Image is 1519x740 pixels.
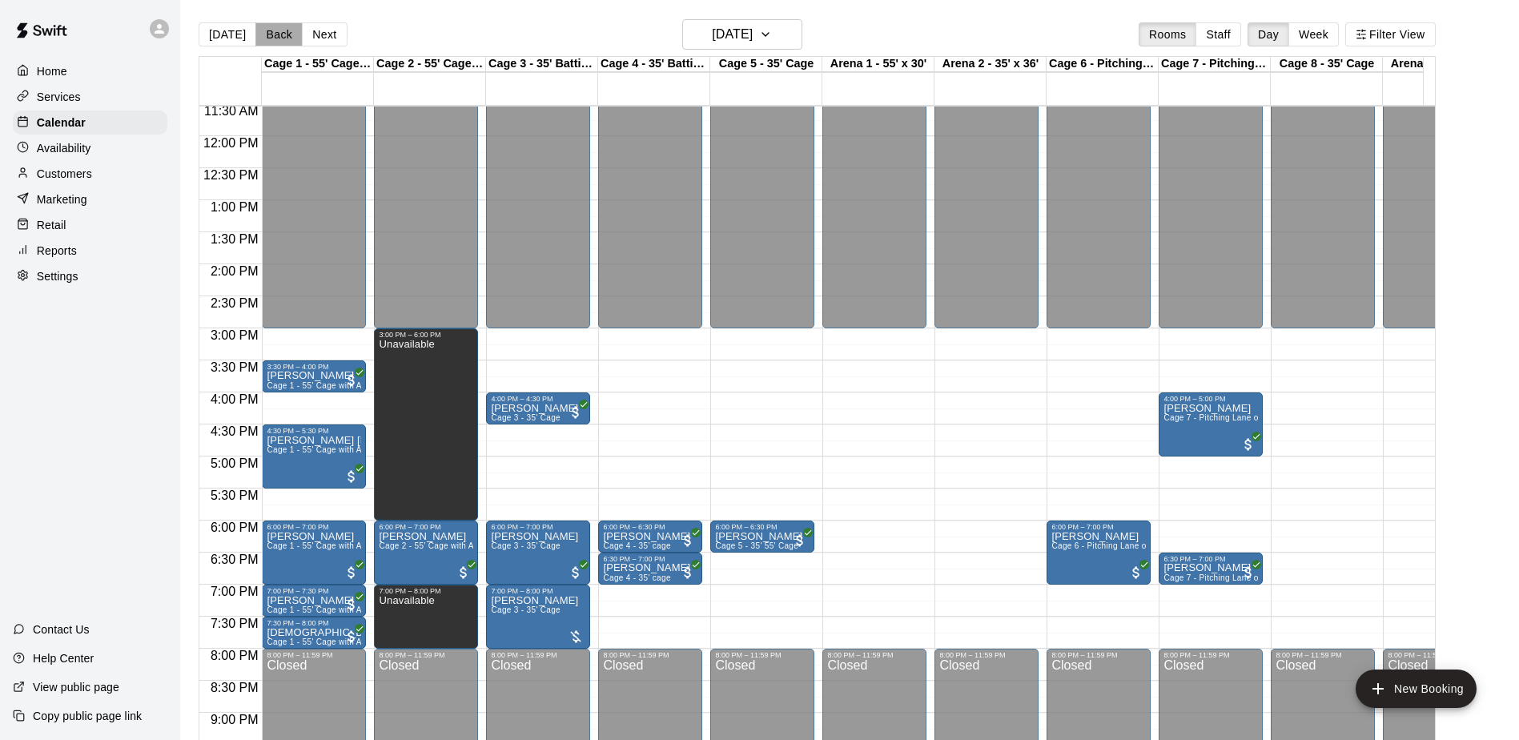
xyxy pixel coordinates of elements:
a: Marketing [13,187,167,211]
span: Cage 1 - 55' Cage with ATEC M3X 2.0 Baseball Pitching Machine with Auto Feeder [267,541,581,550]
div: 6:30 PM – 7:00 PM [603,555,697,563]
div: 4:30 PM – 5:30 PM: Cage 1 - 55' Cage with ATEC M3X 2.0 Baseball Pitching Machine with Auto Feeder [262,424,366,489]
p: Contact Us [33,621,90,637]
p: Retail [37,217,66,233]
div: 8:00 PM – 11:59 PM [827,651,922,659]
p: Services [37,89,81,105]
span: Cage 3 - 35' Cage [491,605,561,614]
span: All customers have paid [680,533,696,549]
span: Cage 7 - Pitching Lane or 70' Cage for live at-bats [1163,573,1354,582]
span: All customers have paid [344,469,360,485]
div: 6:00 PM – 7:00 PM [267,523,361,531]
p: Marketing [37,191,87,207]
button: Week [1288,22,1339,46]
span: 5:00 PM [207,456,263,470]
div: 8:00 PM – 11:59 PM [267,651,361,659]
span: Cage 4 - 35' cage [603,541,670,550]
div: 7:00 PM – 7:30 PM: Clay Crawford [262,585,366,617]
div: 4:00 PM – 4:30 PM [491,395,585,403]
div: Availability [13,136,167,160]
div: 8:00 PM – 11:59 PM [1163,651,1258,659]
button: Rooms [1139,22,1196,46]
div: Cage 3 - 35' Batting Cage [486,57,598,72]
div: Cage 1 - 55' Cage with ATEC M3X 2.0 Baseball Pitching Machine [262,57,374,72]
span: 5:30 PM [207,489,263,502]
span: All customers have paid [344,629,360,645]
div: 3:00 PM – 6:00 PM: Unavailable [374,328,478,521]
a: Customers [13,162,167,186]
div: Cage 8 - 35' Cage [1271,57,1383,72]
span: 2:00 PM [207,264,263,278]
div: 8:00 PM – 11:59 PM [491,651,585,659]
span: Cage 4 - 35' cage [603,573,670,582]
span: Cage 1 - 55' Cage with ATEC M3X 2.0 Baseball Pitching Machine with Auto Feeder [267,637,581,646]
span: 8:00 PM [207,649,263,662]
div: Arena 1 - 55' x 30' [822,57,934,72]
div: 4:00 PM – 4:30 PM: Cage 3 - 35' Cage [486,392,590,424]
div: 8:00 PM – 11:59 PM [1276,651,1370,659]
button: Back [255,22,303,46]
a: Reports [13,239,167,263]
div: 6:00 PM – 6:30 PM [715,523,810,531]
div: 7:00 PM – 7:30 PM [267,587,361,595]
span: 6:00 PM [207,521,263,534]
button: [DATE] [199,22,256,46]
p: Home [37,63,67,79]
div: 7:00 PM – 8:00 PM: Unavailable [374,585,478,649]
div: 3:30 PM – 4:00 PM [267,363,361,371]
div: 4:30 PM – 5:30 PM [267,427,361,435]
div: 8:00 PM – 11:59 PM [939,651,1034,659]
p: Reports [37,243,77,259]
span: 2:30 PM [207,296,263,310]
span: All customers have paid [1240,565,1256,581]
div: 6:00 PM – 7:00 PM [1051,523,1146,531]
div: Settings [13,264,167,288]
button: Next [302,22,347,46]
div: Cage 6 - Pitching Lane or Hitting (35' Cage) [1047,57,1159,72]
span: Cage 1 - 55' Cage with ATEC M3X 2.0 Baseball Pitching Machine with Auto Feeder [267,381,581,390]
span: Cage 3 - 35' Cage [491,541,561,550]
span: Cage 5 - 35' 55' Cage [715,541,798,550]
button: [DATE] [682,19,802,50]
p: Calendar [37,115,86,131]
button: Staff [1196,22,1241,46]
a: Services [13,85,167,109]
span: Cage 7 - Pitching Lane or 70' Cage for live at-bats [1163,413,1354,422]
div: 8:00 PM – 11:59 PM [715,651,810,659]
div: 4:00 PM – 5:00 PM [1163,395,1258,403]
div: 6:00 PM – 7:00 PM: Cage 3 - 35' Cage [486,521,590,585]
div: 3:00 PM – 6:00 PM [379,331,473,339]
span: All customers have paid [568,565,584,581]
span: All customers have paid [344,372,360,388]
div: 6:00 PM – 6:30 PM: Joe Winland [710,521,814,553]
button: Day [1248,22,1289,46]
p: View public page [33,679,119,695]
div: 6:30 PM – 7:00 PM: Jake Madole [598,553,702,585]
div: 6:00 PM – 7:00 PM [379,523,473,531]
div: 7:30 PM – 8:00 PM: Kristen Bradford [262,617,366,649]
span: 11:30 AM [200,104,263,118]
div: 7:30 PM – 8:00 PM [267,619,361,627]
div: 8:00 PM – 11:59 PM [603,651,697,659]
span: Cage 1 - 55' Cage with ATEC M3X 2.0 Baseball Pitching Machine with Auto Feeder [267,445,581,454]
h6: [DATE] [712,23,753,46]
p: Copy public page link [33,708,142,724]
div: 8:00 PM – 11:59 PM [379,651,473,659]
div: 6:00 PM – 7:00 PM: Chris Free [262,521,366,585]
p: Availability [37,140,91,156]
span: 7:00 PM [207,585,263,598]
a: Calendar [13,111,167,135]
div: 7:00 PM – 8:00 PM: Cage 3 - 35' Cage [486,585,590,649]
span: 3:00 PM [207,328,263,342]
span: All customers have paid [344,565,360,581]
div: 4:00 PM – 5:00 PM: Noah Hill [1159,392,1263,456]
span: All customers have paid [1240,436,1256,452]
div: Arena 2 - 35' x 36' [934,57,1047,72]
div: Cage 2 - 55' Cage with ATEC M3X 2.0 Baseball Pitching Machine [374,57,486,72]
div: 7:00 PM – 8:00 PM [379,587,473,595]
span: 9:00 PM [207,713,263,726]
